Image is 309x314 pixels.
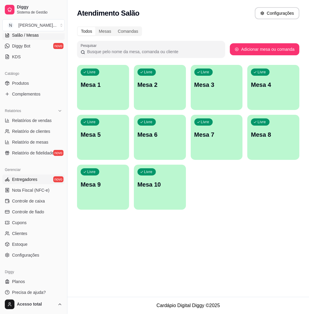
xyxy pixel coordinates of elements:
[78,27,95,35] div: Todos
[87,169,96,174] p: Livre
[2,127,65,136] a: Relatório de clientes
[12,80,29,86] span: Produtos
[2,277,65,286] a: Planos
[12,32,39,38] span: Salão / Mesas
[85,49,221,55] input: Pesquisar
[12,176,37,182] span: Entregadores
[81,180,125,189] p: Mesa 9
[67,297,309,314] footer: Cardápio Digital Diggy © 2025
[2,288,65,297] a: Precisa de ajuda?
[2,69,65,78] div: Catálogo
[2,137,65,147] a: Relatório de mesas
[247,115,299,160] button: LivreMesa 8
[134,115,186,160] button: LivreMesa 6
[12,279,25,285] span: Planos
[258,70,266,75] p: Livre
[2,267,65,277] div: Diggy
[77,115,129,160] button: LivreMesa 5
[12,220,26,226] span: Cupons
[12,117,52,123] span: Relatórios de vendas
[191,65,243,110] button: LivreMesa 3
[134,165,186,210] button: LivreMesa 10
[2,165,65,175] div: Gerenciar
[247,65,299,110] button: LivreMesa 4
[2,148,65,158] a: Relatório de fidelidadenovo
[138,130,182,139] p: Mesa 6
[12,198,45,204] span: Controle de caixa
[12,128,50,134] span: Relatório de clientes
[81,81,125,89] p: Mesa 1
[87,70,96,75] p: Livre
[2,218,65,227] a: Cupons
[12,252,39,258] span: Configurações
[201,120,209,124] p: Livre
[2,41,65,51] a: Diggy Botnovo
[5,108,21,113] span: Relatórios
[144,120,153,124] p: Livre
[12,289,46,295] span: Precisa de ajuda?
[12,150,54,156] span: Relatório de fidelidade
[2,89,65,99] a: Complementos
[2,229,65,238] a: Clientes
[81,130,125,139] p: Mesa 5
[251,130,296,139] p: Mesa 8
[2,2,65,17] a: DiggySistema de Gestão
[134,65,186,110] button: LivreMesa 2
[12,187,49,193] span: Nota Fiscal (NFC-e)
[2,52,65,62] a: KDS
[12,54,21,60] span: KDS
[2,239,65,249] a: Estoque
[138,81,182,89] p: Mesa 2
[255,7,299,19] button: Configurações
[2,116,65,125] a: Relatórios de vendas
[138,180,182,189] p: Mesa 10
[17,5,62,10] span: Diggy
[77,8,139,18] h2: Atendimento Salão
[201,70,209,75] p: Livre
[2,196,65,206] a: Controle de caixa
[12,91,40,97] span: Complementos
[144,169,153,174] p: Livre
[144,70,153,75] p: Livre
[2,207,65,217] a: Controle de fiado
[251,81,296,89] p: Mesa 4
[115,27,142,35] div: Comandas
[2,250,65,260] a: Configurações
[95,27,114,35] div: Mesas
[2,30,65,40] a: Salão / Mesas
[18,22,57,28] div: [PERSON_NAME] ...
[12,43,30,49] span: Diggy Bot
[12,139,48,145] span: Relatório de mesas
[2,78,65,88] a: Produtos
[17,302,55,307] span: Acesso total
[12,230,27,236] span: Clientes
[17,10,62,15] span: Sistema de Gestão
[8,22,14,28] span: N
[2,175,65,184] a: Entregadoresnovo
[194,130,239,139] p: Mesa 7
[2,185,65,195] a: Nota Fiscal (NFC-e)
[77,165,129,210] button: LivreMesa 9
[81,43,99,48] label: Pesquisar
[191,115,243,160] button: LivreMesa 7
[77,65,129,110] button: LivreMesa 1
[87,120,96,124] p: Livre
[2,19,65,31] button: Select a team
[194,81,239,89] p: Mesa 3
[2,297,65,312] button: Acesso total
[12,241,27,247] span: Estoque
[258,120,266,124] p: Livre
[230,43,299,55] button: Adicionar mesa ou comanda
[12,209,44,215] span: Controle de fiado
